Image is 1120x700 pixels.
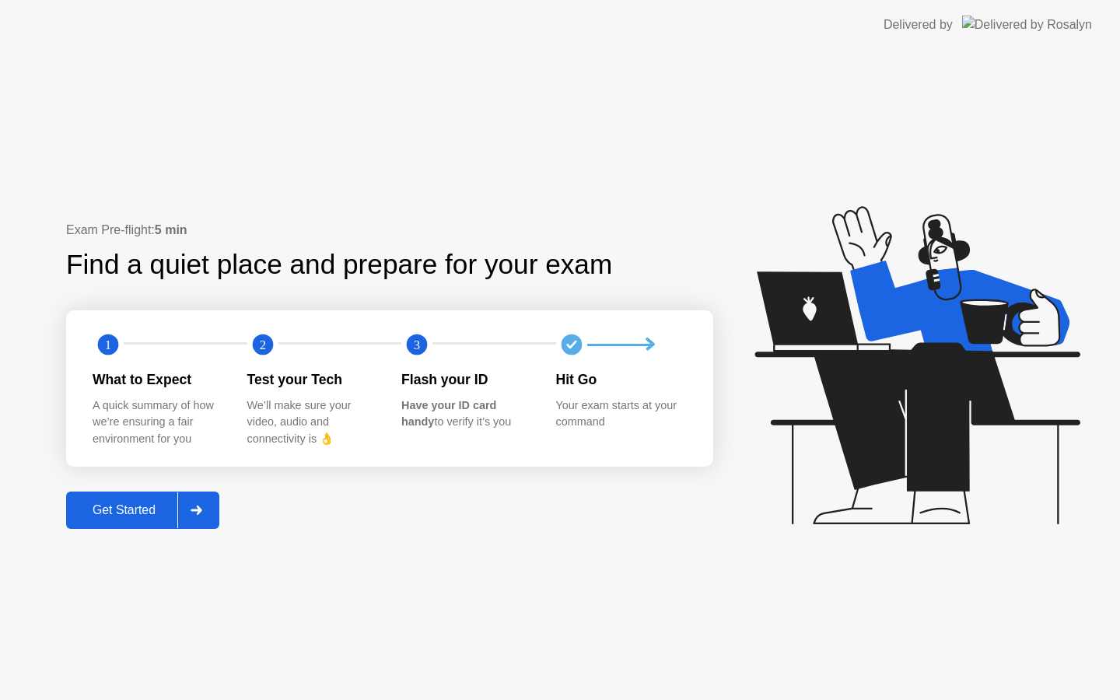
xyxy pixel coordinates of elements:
[401,369,531,390] div: Flash your ID
[401,399,496,429] b: Have your ID card handy
[401,397,531,431] div: to verify it’s you
[247,369,377,390] div: Test your Tech
[414,338,420,352] text: 3
[66,221,713,240] div: Exam Pre-flight:
[71,503,177,517] div: Get Started
[93,369,222,390] div: What to Expect
[105,338,111,352] text: 1
[556,397,686,431] div: Your exam starts at your command
[66,244,614,285] div: Find a quiet place and prepare for your exam
[259,338,265,352] text: 2
[962,16,1092,33] img: Delivered by Rosalyn
[247,397,377,448] div: We’ll make sure your video, audio and connectivity is 👌
[155,223,187,236] b: 5 min
[556,369,686,390] div: Hit Go
[93,397,222,448] div: A quick summary of how we’re ensuring a fair environment for you
[884,16,953,34] div: Delivered by
[66,492,219,529] button: Get Started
